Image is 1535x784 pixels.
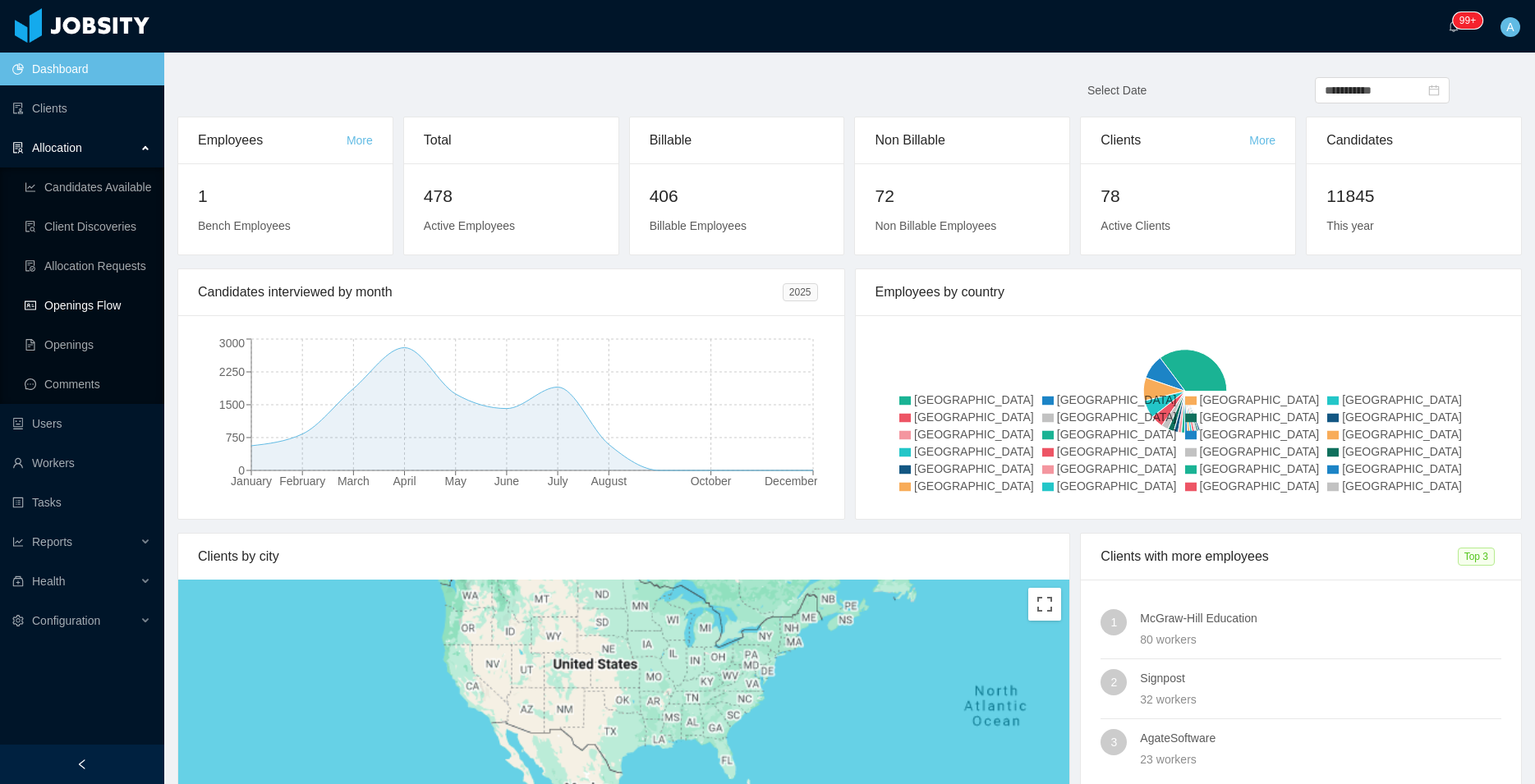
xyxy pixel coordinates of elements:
div: Candidates interviewed by month [198,269,783,315]
a: icon: userWorkers [12,447,151,479]
span: Select Date [1087,84,1147,97]
span: [GEOGRAPHIC_DATA] [1342,410,1462,424]
span: [GEOGRAPHIC_DATA] [914,445,1034,458]
a: icon: idcardOpenings Flow [25,289,151,322]
span: Billable Employees [650,219,747,232]
a: icon: file-searchClient Discoveries [25,210,151,243]
span: [GEOGRAPHIC_DATA] [914,410,1034,424]
span: 3 [1110,729,1117,755]
span: [GEOGRAPHIC_DATA] [1342,462,1462,475]
span: Active Clients [1101,219,1170,232]
div: Candidates [1326,117,1501,163]
span: [GEOGRAPHIC_DATA] [1200,410,1320,424]
span: [GEOGRAPHIC_DATA] [1342,393,1462,406]
i: icon: bell [1448,21,1459,32]
span: [GEOGRAPHIC_DATA] [1200,393,1320,406]
div: 32 workers [1140,690,1501,708]
span: [GEOGRAPHIC_DATA] [914,393,1034,406]
div: Clients with more employees [1101,534,1457,580]
a: icon: pie-chartDashboard [12,53,151,85]
span: This year [1326,219,1374,232]
div: Employees by country [876,269,1502,315]
span: [GEOGRAPHIC_DATA] [1342,445,1462,458]
h4: Signpost [1140,669,1501,687]
sup: 1047 [1453,12,1482,29]
i: icon: solution [12,142,24,154]
a: More [1249,134,1275,147]
tspan: May [445,475,466,488]
h2: 11845 [1326,183,1501,209]
span: [GEOGRAPHIC_DATA] [1200,479,1320,493]
h2: 72 [875,183,1050,209]
span: [GEOGRAPHIC_DATA] [1057,462,1177,475]
tspan: December [765,475,818,488]
i: icon: setting [12,615,24,626]
span: [GEOGRAPHIC_DATA] [914,462,1034,475]
span: Reports [32,535,72,548]
a: icon: profileTasks [12,486,151,519]
div: 80 workers [1140,630,1501,649]
tspan: August [591,475,627,488]
tspan: 0 [238,464,245,477]
i: icon: medicine-box [12,575,24,587]
div: Non Billable [875,117,1050,163]
div: 23 workers [1140,750,1501,768]
h2: 406 [650,183,825,209]
span: [GEOGRAPHIC_DATA] [1200,445,1320,458]
a: icon: messageComments [25,368,151,401]
span: Active Employees [424,219,515,232]
span: Allocation [32,141,82,154]
span: Bench Employees [198,219,291,232]
div: Billable [650,117,825,163]
tspan: 3000 [219,337,245,350]
span: [GEOGRAPHIC_DATA] [1057,445,1177,458]
span: Health [32,575,65,588]
div: Employees [198,117,347,163]
tspan: April [393,475,416,488]
span: A [1506,17,1514,37]
div: Total [424,117,599,163]
div: Clients [1101,117,1249,163]
a: icon: auditClients [12,92,151,125]
h4: McGraw-Hill Education [1140,609,1501,627]
a: icon: file-textOpenings [25,328,151,361]
a: icon: file-doneAllocation Requests [25,250,151,282]
span: [GEOGRAPHIC_DATA] [1057,393,1177,406]
i: icon: calendar [1428,85,1440,96]
button: Toggle fullscreen view [1028,588,1061,621]
tspan: 2250 [219,365,245,378]
tspan: March [338,475,370,488]
span: Top 3 [1458,548,1495,566]
span: [GEOGRAPHIC_DATA] [1057,428,1177,441]
span: 2025 [783,283,818,301]
tspan: June [494,475,520,488]
tspan: July [548,475,568,488]
a: icon: line-chartCandidates Available [25,171,151,204]
h2: 478 [424,183,599,209]
span: [GEOGRAPHIC_DATA] [1342,479,1462,493]
span: [GEOGRAPHIC_DATA] [1057,479,1177,493]
tspan: 750 [226,431,246,444]
div: Clients by city [198,534,1050,580]
span: [GEOGRAPHIC_DATA] [914,428,1034,441]
span: Configuration [32,614,100,627]
span: 1 [1110,609,1117,635]
a: More [347,134,373,147]
span: [GEOGRAPHIC_DATA] [1342,428,1462,441]
span: Non Billable Employees [875,219,996,232]
a: icon: robotUsers [12,407,151,440]
tspan: January [231,475,272,488]
span: 2 [1110,669,1117,695]
span: [GEOGRAPHIC_DATA] [1200,462,1320,475]
span: [GEOGRAPHIC_DATA] [1200,428,1320,441]
tspan: October [691,475,732,488]
h4: AgateSoftware [1140,729,1501,747]
span: [GEOGRAPHIC_DATA] [914,479,1034,493]
tspan: 1500 [219,398,245,411]
i: icon: line-chart [12,536,24,548]
span: [GEOGRAPHIC_DATA] [1057,410,1177,424]
h2: 1 [198,183,373,209]
h2: 78 [1101,183,1275,209]
tspan: February [279,475,325,488]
